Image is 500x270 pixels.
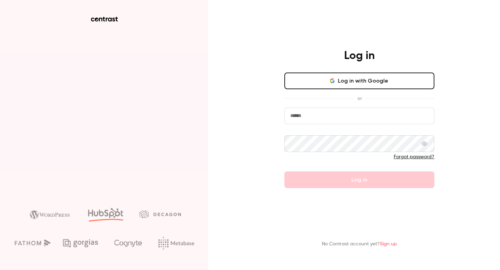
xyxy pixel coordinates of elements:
[354,95,365,102] span: or
[322,241,397,248] p: No Contrast account yet?
[394,154,434,159] a: Forgot password?
[380,242,397,246] a: Sign up
[344,49,375,63] h4: Log in
[139,210,181,218] img: decagon
[284,73,434,89] button: Log in with Google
